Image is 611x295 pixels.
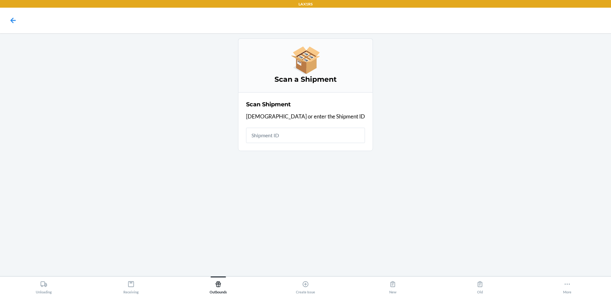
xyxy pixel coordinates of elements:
[476,278,483,294] div: Old
[437,276,524,294] button: Old
[349,276,437,294] button: New
[524,276,611,294] button: More
[262,276,349,294] button: Create Issue
[210,278,227,294] div: Outbounds
[87,276,174,294] button: Receiving
[246,128,365,143] input: Shipment ID
[296,278,315,294] div: Create Issue
[246,74,365,85] h3: Scan a Shipment
[246,100,291,109] h2: Scan Shipment
[389,278,397,294] div: New
[563,278,571,294] div: More
[174,276,262,294] button: Outbounds
[36,278,52,294] div: Unloading
[298,1,313,7] p: LAX1RS
[246,112,365,121] p: [DEMOGRAPHIC_DATA] or enter the Shipment ID
[123,278,139,294] div: Receiving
